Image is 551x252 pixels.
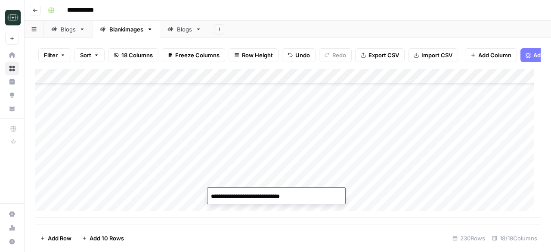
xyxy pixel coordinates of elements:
[48,234,71,243] span: Add Row
[421,51,452,59] span: Import CSV
[35,231,77,245] button: Add Row
[108,48,158,62] button: 18 Columns
[38,48,71,62] button: Filter
[355,48,405,62] button: Export CSV
[5,88,19,102] a: Opportunities
[44,21,93,38] a: Blogs
[121,51,153,59] span: 18 Columns
[368,51,399,59] span: Export CSV
[5,102,19,115] a: Your Data
[80,51,91,59] span: Sort
[408,48,458,62] button: Import CSV
[5,62,19,75] a: Browse
[74,48,105,62] button: Sort
[295,51,310,59] span: Undo
[282,48,316,62] button: Undo
[319,48,352,62] button: Redo
[61,25,76,34] div: Blogs
[478,51,511,59] span: Add Column
[5,10,21,25] img: Catalyst Logo
[160,21,209,38] a: Blogs
[489,231,541,245] div: 18/18 Columns
[5,207,19,221] a: Settings
[93,21,160,38] a: Blankimages
[77,231,129,245] button: Add 10 Rows
[90,234,124,243] span: Add 10 Rows
[162,48,225,62] button: Freeze Columns
[175,51,220,59] span: Freeze Columns
[242,51,273,59] span: Row Height
[5,48,19,62] a: Home
[5,235,19,249] button: Help + Support
[332,51,346,59] span: Redo
[109,25,143,34] div: Blankimages
[5,75,19,89] a: Insights
[465,48,517,62] button: Add Column
[449,231,489,245] div: 230 Rows
[177,25,192,34] div: Blogs
[5,7,19,28] button: Workspace: Catalyst
[44,51,58,59] span: Filter
[229,48,279,62] button: Row Height
[5,221,19,235] a: Usage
